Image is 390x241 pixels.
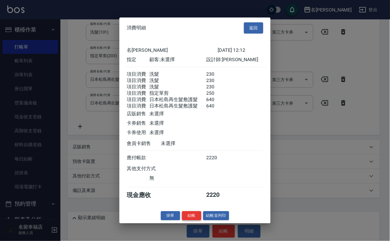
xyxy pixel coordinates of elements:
span: 消費明細 [127,25,146,31]
div: 2220 [206,155,229,161]
div: 指定單剪 [149,90,206,96]
button: 結帳並列印 [203,211,229,220]
div: 洗髮 [149,77,206,84]
div: [DATE] 12:12 [218,47,263,53]
div: 現金應收 [127,191,161,199]
div: 應付帳款 [127,155,149,161]
div: 項目消費 [127,71,149,77]
div: 640 [206,103,229,109]
div: 指定 [127,56,149,63]
div: 洗髮 [149,84,206,90]
div: 顧客: 未選擇 [149,56,206,63]
div: 項目消費 [127,103,149,109]
div: 未選擇 [161,140,218,147]
div: 卡券銷售 [127,120,149,126]
button: 返回 [244,22,263,34]
div: 230 [206,71,229,77]
div: 洗髮 [149,71,206,77]
div: 日本松島再生髮敷護髮 [149,103,206,109]
div: 項目消費 [127,96,149,103]
div: 640 [206,96,229,103]
div: 設計師: [PERSON_NAME] [206,56,263,63]
div: 店販銷售 [127,111,149,117]
div: 2220 [206,191,229,199]
div: 未選擇 [149,111,206,117]
button: 結帳 [182,211,201,220]
div: 無 [149,175,206,181]
div: 會員卡銷售 [127,140,161,147]
div: 未選擇 [149,120,206,126]
button: 掛單 [161,211,180,220]
div: 項目消費 [127,77,149,84]
div: 名[PERSON_NAME] [127,47,218,53]
div: 未選擇 [149,129,206,136]
div: 日本松島再生髮敷護髮 [149,96,206,103]
div: 其他支付方式 [127,166,172,172]
div: 項目消費 [127,90,149,96]
div: 230 [206,84,229,90]
div: 230 [206,77,229,84]
div: 250 [206,90,229,96]
div: 卡券使用 [127,129,149,136]
div: 項目消費 [127,84,149,90]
